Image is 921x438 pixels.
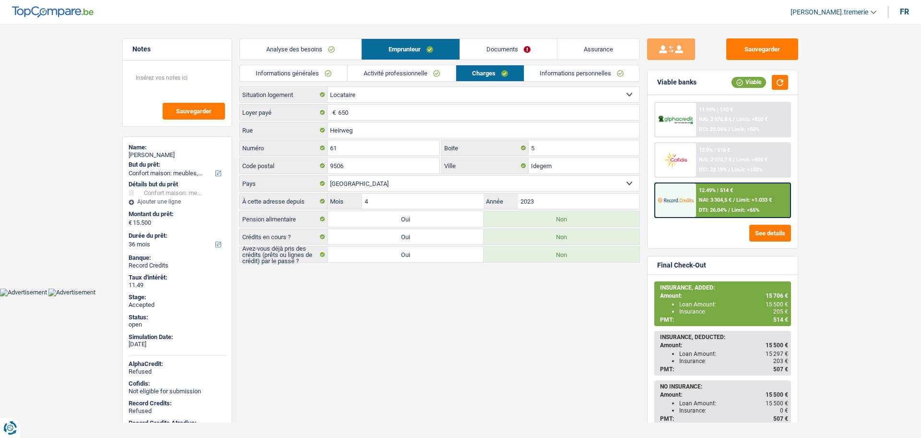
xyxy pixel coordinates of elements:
[129,281,226,289] div: 11.49
[728,207,730,213] span: /
[132,45,222,53] h5: Notes
[129,333,226,341] div: Simulation Date:
[726,38,798,60] button: Sauvegarder
[442,140,529,156] label: Boite
[484,247,639,262] label: Non
[48,289,95,296] img: Advertisement
[129,419,226,427] div: Record Credits Atradius:
[328,229,484,244] label: Oui
[129,210,224,218] label: Montant du prêt:
[657,261,706,269] div: Final Check-Out
[176,108,212,114] span: Sauvegarder
[766,292,788,299] span: 15 706 €
[679,407,788,414] div: Insurance:
[660,366,788,373] div: PMT:
[129,198,226,205] div: Ajouter une ligne
[240,39,361,60] a: Analyse des besoins
[699,157,732,163] span: NAI: 2 970,7 €
[658,151,693,169] img: Cofidis
[240,211,328,227] label: Pension alimentaire
[129,254,226,262] div: Banque:
[362,39,459,60] a: Emprunteur
[328,194,362,209] label: Mois
[736,197,772,203] span: Limit: >1.033 €
[240,158,328,173] label: Code postal
[657,78,697,86] div: Viable banks
[129,293,226,301] div: Stage:
[240,105,328,120] label: Loyer payé
[240,176,328,191] label: Pays
[749,225,791,242] button: See details
[699,167,727,173] span: DTI: 28.19%
[240,140,328,156] label: Numéro
[362,194,484,209] input: MM
[240,247,328,262] label: Avez-vous déjà pris des crédits (prêts ou lignes de crédit) par le passé ?
[660,334,788,341] div: INSURANCE, DEDUCTED:
[240,65,347,81] a: Informations générales
[129,301,226,309] div: Accepted
[733,157,735,163] span: /
[129,232,224,240] label: Durée du prêt:
[456,65,524,81] a: Charges
[163,103,225,120] button: Sauvegarder
[484,211,639,227] label: Non
[557,39,639,60] a: Assurance
[773,316,788,323] span: 514 €
[658,191,693,209] img: Record Credits
[240,194,328,209] label: À cette adresse depuis
[328,247,484,262] label: Oui
[129,181,226,188] div: Détails but du prêt
[679,308,788,315] div: Insurance:
[129,151,226,159] div: [PERSON_NAME]
[732,77,766,87] div: Viable
[699,187,733,194] div: 12.49% | 514 €
[660,284,788,291] div: INSURANCE, ADDED:
[484,194,518,209] label: Année
[679,358,788,365] div: Insurance:
[736,157,767,163] span: Limit: >800 €
[679,400,788,407] div: Loan Amount:
[129,368,226,376] div: Refused
[732,207,759,213] span: Limit: <65%
[699,147,730,153] div: 12.9% | 516 €
[783,4,876,20] a: [PERSON_NAME].tremerie
[728,167,730,173] span: /
[348,65,456,81] a: Activité professionnelle
[728,126,730,133] span: /
[129,341,226,348] div: [DATE]
[766,400,788,407] span: 15 500 €
[660,383,788,390] div: NO INSURANCE:
[660,391,788,398] div: Amount:
[658,114,693,125] img: AlphaCredit
[240,229,328,244] label: Crédits en cours ?
[129,388,226,395] div: Not eligible for submission
[524,65,640,81] a: Informations personnelles
[699,197,732,203] span: NAI: 3 304,5 €
[773,308,788,315] span: 205 €
[699,126,727,133] span: DTI: 28.04%
[773,358,788,365] span: 203 €
[129,407,226,415] div: Refused
[766,342,788,349] span: 15 500 €
[780,407,788,414] span: 0 €
[129,161,224,169] label: But du prêt:
[766,351,788,357] span: 15 297 €
[660,316,788,323] div: PMT:
[12,6,94,18] img: TopCompare Logo
[129,219,132,227] span: €
[660,292,788,299] div: Amount:
[129,380,226,388] div: Cofidis:
[900,7,909,16] div: fr
[733,197,735,203] span: /
[129,262,226,269] div: Record Credits
[766,391,788,398] span: 15 500 €
[129,274,226,281] div: Taux d'intérêt:
[791,8,868,16] span: [PERSON_NAME].tremerie
[328,105,338,120] span: €
[240,87,328,102] label: Situation logement
[442,158,529,173] label: Ville
[699,107,733,113] div: 11.99% | 510 €
[484,229,639,244] label: Non
[240,122,328,138] label: Rue
[679,301,788,308] div: Loan Amount:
